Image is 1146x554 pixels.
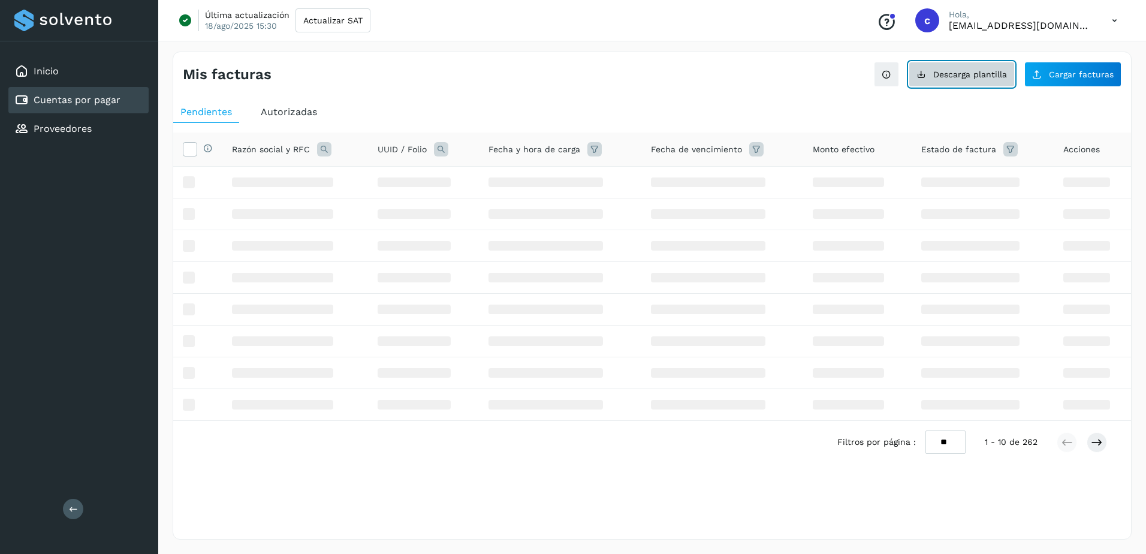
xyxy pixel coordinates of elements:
div: Proveedores [8,116,149,142]
div: Cuentas por pagar [8,87,149,113]
p: 18/ago/2025 15:30 [205,20,277,31]
button: Actualizar SAT [295,8,370,32]
span: UUID / Folio [378,143,427,156]
a: Proveedores [34,123,92,134]
span: Monto efectivo [813,143,874,156]
p: Hola, [949,10,1093,20]
span: Acciones [1063,143,1100,156]
span: Fecha de vencimiento [651,143,742,156]
span: Razón social y RFC [232,143,310,156]
span: Descarga plantilla [933,70,1007,79]
button: Cargar facturas [1024,62,1121,87]
span: Pendientes [180,106,232,118]
span: Cargar facturas [1049,70,1114,79]
span: Actualizar SAT [303,16,363,25]
span: Fecha y hora de carga [488,143,580,156]
p: Última actualización [205,10,289,20]
a: Cuentas por pagar [34,94,120,106]
p: cxp@53cargo.com [949,20,1093,31]
button: Descarga plantilla [909,62,1015,87]
span: Estado de factura [921,143,996,156]
a: Inicio [34,65,59,77]
div: Inicio [8,58,149,85]
span: 1 - 10 de 262 [985,436,1038,448]
span: Filtros por página : [837,436,916,448]
h4: Mis facturas [183,66,272,83]
span: Autorizadas [261,106,317,118]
